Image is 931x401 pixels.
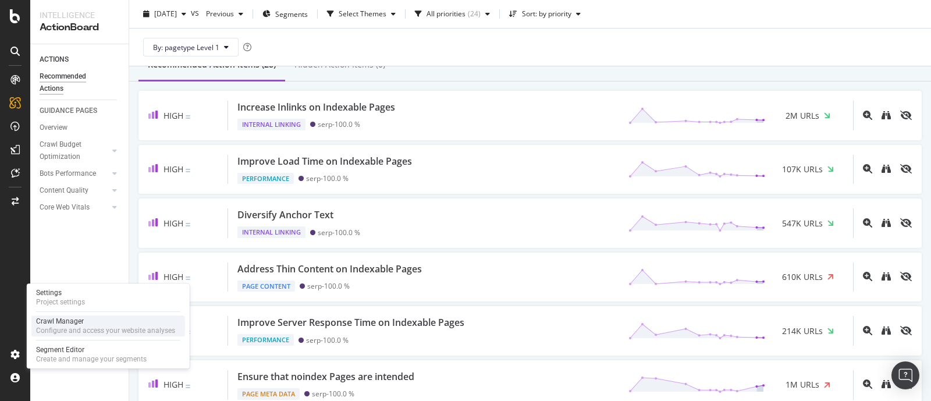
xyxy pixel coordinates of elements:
div: eye-slash [900,164,912,173]
span: By: pagetype Level 1 [153,42,219,52]
div: Crawl Budget Optimization [40,139,101,163]
a: binoculars [882,218,891,229]
div: Configure and access your website analyses [36,326,175,335]
div: magnifying-glass-plus [863,326,872,335]
img: Equal [186,276,190,280]
div: serp - 100.0 % [318,120,360,129]
div: Core Web Vitals [40,201,90,214]
a: Crawl Budget Optimization [40,139,109,163]
button: Previous [201,5,248,23]
button: Segments [258,5,312,23]
button: By: pagetype Level 1 [143,38,239,56]
img: Equal [186,115,190,119]
div: Page Meta Data [237,388,300,400]
span: 107K URLs [782,164,823,175]
div: Performance [237,173,294,184]
span: Segments [275,9,308,19]
span: vs [191,7,201,19]
div: magnifying-glass-plus [863,379,872,389]
a: Core Web Vitals [40,201,109,214]
a: Overview [40,122,120,134]
div: Improve Load Time on Indexable Pages [237,155,412,168]
span: Previous [201,9,234,19]
div: ( 24 ) [468,10,481,17]
div: binoculars [882,164,891,173]
div: Internal Linking [237,226,305,238]
img: Equal [186,385,190,388]
span: 214K URLs [782,325,823,337]
div: eye-slash [900,272,912,281]
div: Select Themes [339,10,386,17]
div: binoculars [882,218,891,228]
a: Recommended Actions [40,70,120,95]
span: 1M URLs [786,379,819,391]
div: binoculars [882,326,891,335]
span: High [164,218,183,229]
span: High [164,271,183,282]
div: All priorities [427,10,465,17]
a: Bots Performance [40,168,109,180]
a: Content Quality [40,184,109,197]
span: 610K URLs [782,271,823,283]
div: Segment Editor [36,345,147,354]
div: Diversify Anchor Text [237,208,333,222]
div: magnifying-glass-plus [863,272,872,281]
div: Create and manage your segments [36,354,147,364]
a: Crawl ManagerConfigure and access your website analyses [31,315,185,336]
div: serp - 100.0 % [312,389,354,398]
div: Internal Linking [237,119,305,130]
a: GUIDANCE PAGES [40,105,120,117]
div: Improve Server Response Time on Indexable Pages [237,316,464,329]
img: Equal [186,169,190,172]
div: Ensure that noindex Pages are intended [237,370,414,384]
div: Recommended Actions [40,70,109,95]
div: serp - 100.0 % [306,336,349,345]
img: Equal [186,223,190,226]
div: magnifying-glass-plus [863,111,872,120]
span: High [164,164,183,175]
div: eye-slash [900,326,912,335]
span: 547K URLs [782,218,823,229]
div: Project settings [36,297,85,307]
div: Performance [237,334,294,346]
div: serp - 100.0 % [307,282,350,290]
a: SettingsProject settings [31,287,185,308]
button: Select Themes [322,5,400,23]
div: eye-slash [900,218,912,228]
a: binoculars [882,164,891,175]
div: magnifying-glass-plus [863,164,872,173]
div: Content Quality [40,184,88,197]
div: binoculars [882,272,891,281]
div: serp - 100.0 % [318,228,360,237]
button: [DATE] [138,5,191,23]
div: Overview [40,122,67,134]
a: ACTIONS [40,54,120,66]
div: Sort: by priority [522,10,571,17]
button: Sort: by priority [504,5,585,23]
div: eye-slash [900,111,912,120]
div: binoculars [882,111,891,120]
div: Intelligence [40,9,119,21]
div: Page Content [237,281,295,292]
div: Settings [36,288,85,297]
span: 2M URLs [786,110,819,122]
div: ActionBoard [40,21,119,34]
a: binoculars [882,325,891,336]
div: Increase Inlinks on Indexable Pages [237,101,395,114]
span: 2025 Oct. 3rd [154,9,177,19]
div: GUIDANCE PAGES [40,105,97,117]
div: binoculars [882,379,891,389]
a: binoculars [882,271,891,282]
a: binoculars [882,379,891,390]
button: All priorities(24) [410,5,495,23]
div: Address Thin Content on Indexable Pages [237,262,422,276]
span: High [164,110,183,121]
a: Segment EditorCreate and manage your segments [31,344,185,365]
div: ACTIONS [40,54,69,66]
div: magnifying-glass-plus [863,218,872,228]
div: Open Intercom Messenger [891,361,919,389]
div: Crawl Manager [36,317,175,326]
div: Bots Performance [40,168,96,180]
div: serp - 100.0 % [306,174,349,183]
span: High [164,379,183,390]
